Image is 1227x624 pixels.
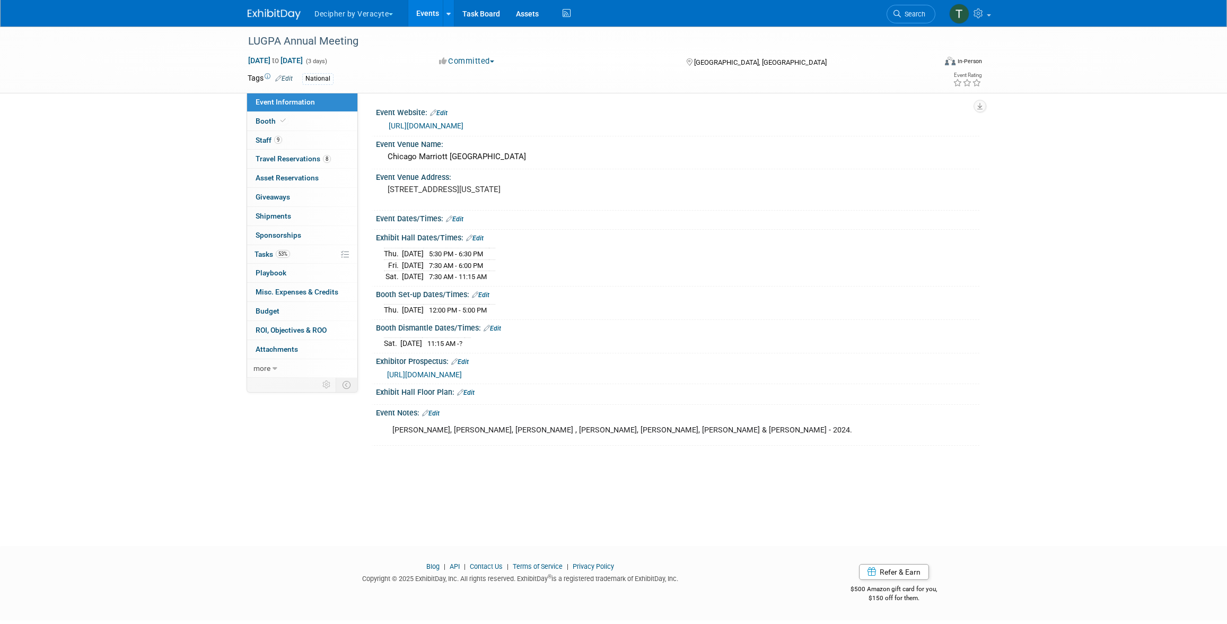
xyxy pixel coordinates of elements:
[376,384,979,398] div: Exhibit Hall Floor Plan:
[247,150,357,168] a: Travel Reservations8
[472,291,489,299] a: Edit
[402,305,424,316] td: [DATE]
[248,9,301,20] img: ExhibitDay
[873,55,982,71] div: Event Format
[451,358,469,366] a: Edit
[573,562,614,570] a: Privacy Policy
[256,117,288,125] span: Booth
[247,169,357,187] a: Asset Reservations
[384,305,402,316] td: Thu.
[441,562,448,570] span: |
[247,93,357,111] a: Event Information
[376,287,979,300] div: Booth Set-up Dates/Times:
[253,364,270,372] span: more
[323,155,331,163] span: 8
[247,321,357,340] a: ROI, Objectives & ROO
[887,5,935,23] a: Search
[256,154,331,163] span: Travel Reservations
[376,405,979,419] div: Event Notes:
[435,56,498,67] button: Committed
[429,306,487,314] span: 12:00 PM - 5:00 PM
[247,359,357,378] a: more
[247,207,357,226] a: Shipments
[248,571,793,584] div: Copyright © 2025 ExhibitDay, Inc. All rights reserved. ExhibitDay is a registered trademark of Ex...
[427,340,462,348] span: 11:15 AM -
[256,98,315,106] span: Event Information
[402,271,424,282] td: [DATE]
[466,235,484,242] a: Edit
[384,248,402,259] td: Thu.
[275,75,293,82] a: Edit
[484,325,501,332] a: Edit
[450,562,460,570] a: API
[376,136,979,150] div: Event Venue Name:
[247,302,357,320] a: Budget
[256,345,298,353] span: Attachments
[957,57,982,65] div: In-Person
[548,574,551,579] sup: ®
[384,149,971,165] div: Chicago Marriott [GEOGRAPHIC_DATA]
[256,231,301,239] span: Sponsorships
[256,268,286,277] span: Playbook
[376,211,979,224] div: Event Dates/Times:
[256,174,319,182] span: Asset Reservations
[809,578,980,602] div: $500 Amazon gift card for you,
[461,562,468,570] span: |
[945,57,956,65] img: Format-Inperson.png
[385,420,863,441] div: [PERSON_NAME], [PERSON_NAME], [PERSON_NAME] , [PERSON_NAME], [PERSON_NAME], [PERSON_NAME] & [PERS...
[248,56,303,65] span: [DATE] [DATE]
[564,562,571,570] span: |
[247,245,357,264] a: Tasks53%
[949,4,969,24] img: Tony Alvarado
[422,410,440,417] a: Edit
[470,562,503,570] a: Contact Us
[336,378,358,392] td: Toggle Event Tabs
[402,259,424,271] td: [DATE]
[247,283,357,301] a: Misc. Expenses & Credits
[376,320,979,334] div: Booth Dismantle Dates/Times:
[376,230,979,244] div: Exhibit Hall Dates/Times:
[270,56,281,65] span: to
[694,58,827,66] span: [GEOGRAPHIC_DATA], [GEOGRAPHIC_DATA]
[248,73,293,85] td: Tags
[281,118,286,124] i: Booth reservation complete
[402,248,424,259] td: [DATE]
[247,188,357,206] a: Giveaways
[256,193,290,201] span: Giveaways
[384,338,400,349] td: Sat.
[384,259,402,271] td: Fri.
[859,564,929,580] a: Refer & Earn
[426,562,440,570] a: Blog
[247,226,357,245] a: Sponsorships
[256,307,279,315] span: Budget
[388,185,616,194] pre: [STREET_ADDRESS][US_STATE]
[256,212,291,220] span: Shipments
[504,562,511,570] span: |
[376,169,979,183] div: Event Venue Address:
[244,32,919,51] div: LUGPA Annual Meeting
[809,594,980,603] div: $150 off for them.
[429,273,487,281] span: 7:30 AM - 11:15 AM
[255,250,290,258] span: Tasks
[247,112,357,131] a: Booth
[446,215,463,223] a: Edit
[901,10,925,18] span: Search
[276,250,290,258] span: 53%
[953,73,981,78] div: Event Rating
[256,288,338,296] span: Misc. Expenses & Credits
[513,562,563,570] a: Terms of Service
[247,131,357,150] a: Staff9
[459,340,462,348] span: ?
[256,136,282,144] span: Staff
[384,271,402,282] td: Sat.
[376,353,979,367] div: Exhibitor Prospectus:
[302,73,334,84] div: National
[376,105,979,118] div: Event Website:
[457,389,475,396] a: Edit
[389,122,463,130] a: [URL][DOMAIN_NAME]
[247,340,357,359] a: Attachments
[429,250,483,258] span: 5:30 PM - 6:30 PM
[400,338,422,349] td: [DATE]
[274,136,282,144] span: 9
[318,378,336,392] td: Personalize Event Tab Strip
